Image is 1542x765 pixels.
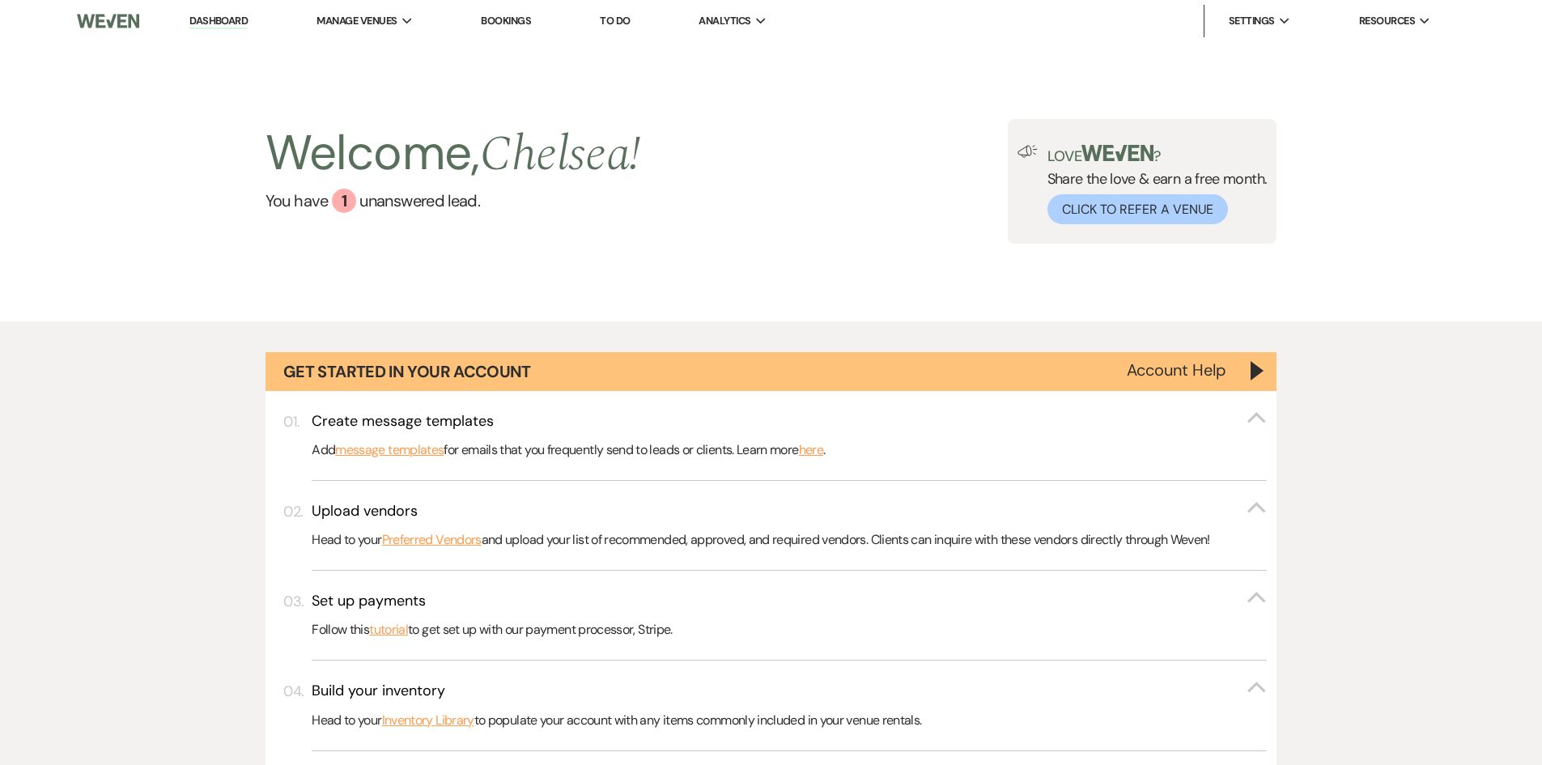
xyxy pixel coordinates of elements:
button: Build your inventory [312,681,1267,701]
span: Manage Venues [316,13,397,29]
p: Head to your to populate your account with any items commonly included in your venue rentals. [312,710,1267,731]
p: Love ? [1047,145,1268,164]
img: loud-speaker-illustration.svg [1017,145,1038,158]
div: 1 [332,189,356,213]
button: Set up payments [312,591,1267,611]
h3: Create message templates [312,411,494,431]
h3: Upload vendors [312,501,418,521]
button: Click to Refer a Venue [1047,194,1228,224]
h2: Welcome, [265,119,641,189]
a: To Do [600,14,630,28]
div: Share the love & earn a free month. [1038,145,1268,224]
a: Dashboard [189,14,248,29]
p: Follow this to get set up with our payment processor, Stripe. [312,619,1267,640]
img: Weven Logo [77,4,138,38]
h3: Set up payments [312,591,426,611]
span: Chelsea ! [480,117,641,192]
p: Head to your and upload your list of recommended, approved, and required vendors. Clients can inq... [312,529,1267,550]
span: Settings [1229,13,1275,29]
button: Upload vendors [312,501,1267,521]
span: Analytics [699,13,750,29]
a: Inventory Library [382,710,474,731]
button: Create message templates [312,411,1267,431]
a: Preferred Vendors [382,529,482,550]
a: You have 1 unanswered lead. [265,189,641,213]
h1: Get Started in Your Account [283,360,531,383]
a: here [799,440,823,461]
a: Bookings [481,14,531,28]
p: Add for emails that you frequently send to leads or clients. Learn more . [312,440,1267,461]
a: tutorial [369,619,408,640]
span: Resources [1359,13,1415,29]
h3: Build your inventory [312,681,445,701]
a: message templates [335,440,444,461]
img: weven-logo-green.svg [1081,145,1153,161]
button: Account Help [1127,362,1226,378]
